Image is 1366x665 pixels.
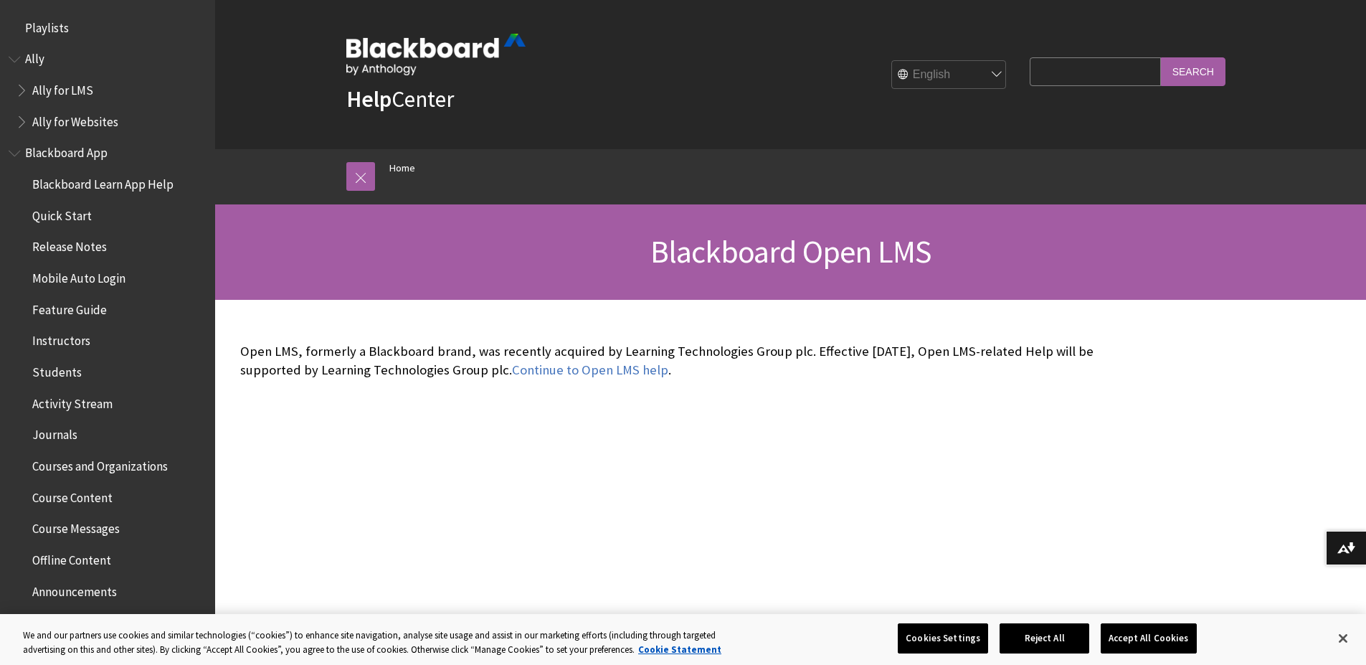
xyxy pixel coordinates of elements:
strong: Help [346,85,392,113]
span: Quick Start [32,204,92,223]
a: HelpCenter [346,85,454,113]
select: Site Language Selector [892,61,1007,90]
span: Discussions [32,610,92,630]
span: Playlists [25,16,69,35]
span: Instructors [32,329,90,349]
span: Announcements [32,580,117,599]
button: Cookies Settings [898,623,988,654]
button: Reject All [1000,623,1089,654]
input: Search [1161,57,1225,85]
nav: Book outline for Playlists [9,16,207,40]
a: More information about your privacy, opens in a new tab [638,643,721,656]
button: Accept All Cookies [1101,623,1196,654]
a: Home [389,159,415,177]
span: Blackboard Learn App Help [32,172,174,192]
span: Blackboard App [25,141,108,161]
p: Open LMS, formerly a Blackboard brand, was recently acquired by Learning Technologies Group plc. ... [240,342,1129,379]
span: Students [32,360,82,379]
span: Ally for LMS [32,78,93,98]
span: Activity Stream [32,392,113,411]
span: Course Messages [32,517,120,537]
span: Journals [32,423,77,443]
button: Close [1327,623,1359,654]
span: Offline Content [32,548,111,567]
img: Blackboard by Anthology [346,34,526,75]
span: Release Notes [32,235,107,255]
span: Feature Guide [32,298,107,317]
span: Mobile Auto Login [32,266,125,286]
nav: Book outline for Anthology Ally Help [9,47,207,134]
span: Ally for Websites [32,110,118,129]
span: Blackboard Open LMS [650,232,931,271]
a: Continue to Open LMS help [512,362,668,379]
span: Course Content [32,486,113,505]
span: Ally [25,47,44,67]
span: Courses and Organizations [32,454,168,473]
div: We and our partners use cookies and similar technologies (“cookies”) to enhance site navigation, ... [23,628,751,656]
